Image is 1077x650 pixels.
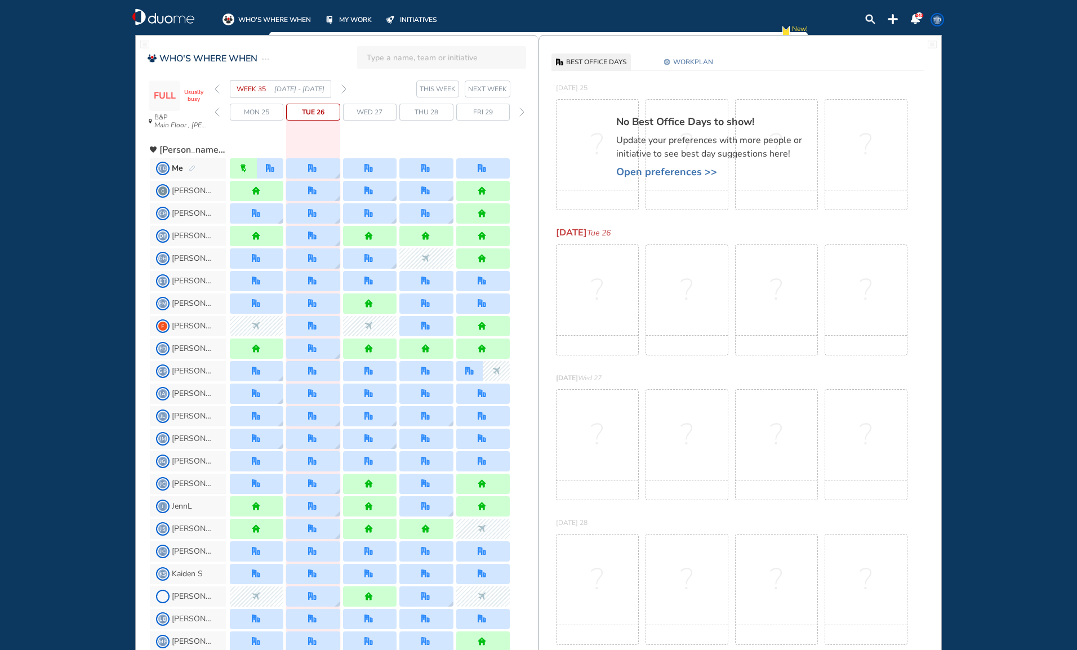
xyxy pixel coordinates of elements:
[278,421,283,426] div: location dialog
[770,284,783,296] span: ?
[391,195,397,201] div: location dialog
[386,16,394,24] img: initiatives-off.b77ef7b9.svg
[323,14,335,25] div: mywork-off
[335,533,340,539] div: location dialog
[266,164,274,172] img: office.a375675b.svg
[335,263,340,269] img: grid-tooltip.ec663082.svg
[421,186,430,195] div: office
[252,277,260,285] img: office.a375675b.svg
[308,322,317,330] div: office
[421,277,430,285] div: office
[252,254,260,262] div: office
[278,398,283,404] div: location dialog
[364,367,373,375] img: office.a375675b.svg
[357,106,382,118] span: Wed 27
[364,299,373,308] div: home
[158,389,167,398] span: IA
[421,389,430,398] div: office
[664,59,670,65] div: settings-cog-6184ad
[616,116,813,128] span: No Best Office Days to show!
[154,114,167,122] span: B&P
[252,367,260,375] div: office
[215,84,220,94] img: thin-left-arrow-grey.f0cbfd8f.svg
[286,104,340,121] div: day Tue selected
[478,254,486,262] div: home
[222,14,234,25] div: whoswherewhen-on
[252,209,260,217] img: office.a375675b.svg
[421,389,430,398] img: office.a375675b.svg
[448,421,453,426] div: location dialog
[154,122,210,130] i: Main Floor , [PERSON_NAME] D #9 Office-Executive/Accounting
[478,299,486,308] div: office
[421,209,430,217] img: office.a375675b.svg
[159,52,257,65] span: WHO'S WHERE WHEN
[308,367,317,375] div: office
[341,84,346,94] img: thin-right-arrow-grey.874f3e01.svg
[478,412,486,420] img: office.a375675b.svg
[172,367,214,376] span: [PERSON_NAME]
[335,488,340,494] img: grid-tooltip.ec663082.svg
[308,277,317,285] div: office
[189,165,195,172] img: pen-edit.0ace1a30.svg
[421,367,430,375] img: office.a375675b.svg
[421,231,430,240] img: home.de338a94.svg
[928,40,937,49] img: fullwidthpage.7645317a.svg
[149,119,152,124] div: location-pin-black
[591,429,604,440] span: ?
[180,89,207,103] span: capacity-text
[483,361,510,381] div: nonworking
[278,421,283,426] img: grid-tooltip.ec663082.svg
[323,14,372,25] a: MY WORK
[391,263,397,269] img: grid-tooltip.ec663082.svg
[308,299,317,308] img: office.a375675b.svg
[252,277,260,285] div: office
[252,186,260,195] div: home
[456,104,510,121] div: day Fri
[252,299,260,308] img: office.a375675b.svg
[308,412,317,420] div: office
[364,412,373,420] div: office
[222,14,311,25] a: WHO'S WHERE WHEN
[478,322,486,330] img: home.de338a94.svg
[364,164,373,172] div: office
[308,186,317,195] div: office
[308,277,317,285] img: office.a375675b.svg
[421,322,430,330] div: office
[364,344,373,353] img: home.de338a94.svg
[308,209,317,217] img: office.a375675b.svg
[339,14,372,25] span: MY WORK
[448,601,453,607] img: grid-tooltip.ec663082.svg
[222,14,234,25] img: whoswherewhen-on.f71bec3a.svg
[391,421,397,426] div: location dialog
[364,389,373,398] div: office
[159,144,226,155] span: collapse team
[140,40,149,49] div: fullwidthpage
[384,14,437,25] a: INITIATIVES
[132,8,194,25] a: duome-logo-whitelogologo-notext
[860,284,873,296] span: ?
[335,195,340,201] div: location dialog
[172,344,214,353] span: [PERSON_NAME]
[154,114,210,130] span: location-name
[308,367,317,375] img: office.a375675b.svg
[158,299,167,308] span: EM
[252,344,260,353] div: home
[172,254,214,263] span: [PERSON_NAME]
[578,373,602,382] span: Wed 27
[172,231,214,241] span: [PERSON_NAME]
[308,412,317,420] img: office.a375675b.svg
[492,367,501,375] img: nonworking.b46b09a6.svg
[888,14,898,24] img: plus-topbar.b126d2c6.svg
[478,164,486,172] img: office.a375675b.svg
[308,344,317,353] div: office
[308,164,317,172] img: office.a375675b.svg
[172,412,214,421] span: [PERSON_NAME]
[928,40,937,49] div: fullwidthpage
[616,133,813,161] span: Update your preferences with more people or initiative to see best day suggestions here!
[335,533,340,539] img: grid-tooltip.ec663082.svg
[448,195,453,201] div: location dialog
[364,277,373,285] div: office
[230,158,257,179] div: thirdspace
[556,372,629,384] span: [DATE]
[478,299,486,308] img: office.a375675b.svg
